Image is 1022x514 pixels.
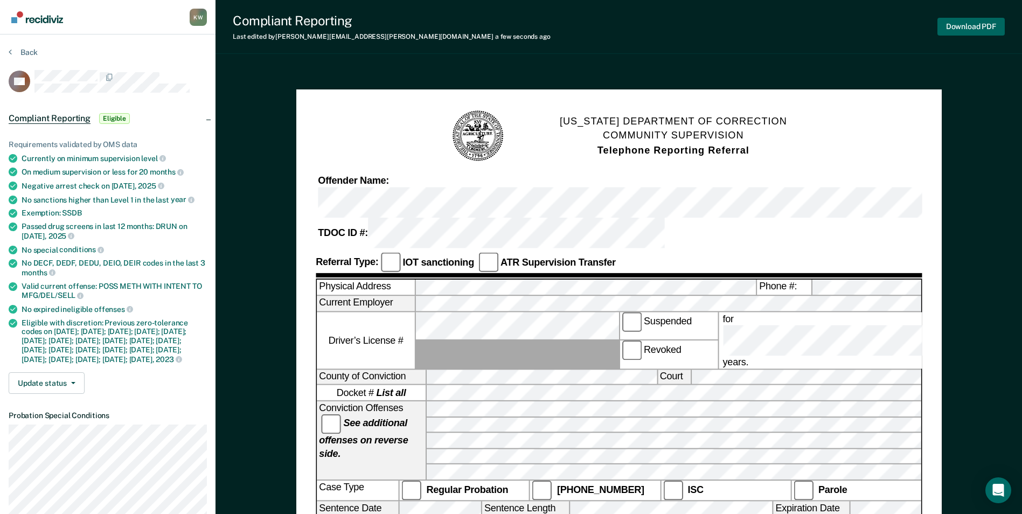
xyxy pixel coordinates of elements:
strong: Regular Probation [426,484,508,495]
span: Compliant Reporting [9,113,91,124]
strong: ATR Supervision Transfer [500,256,616,267]
div: Open Intercom Messenger [985,477,1011,503]
input: IOT sanctioning [380,253,400,272]
input: See additional offenses on reverse side. [321,414,340,434]
div: Last edited by [PERSON_NAME][EMAIL_ADDRESS][PERSON_NAME][DOMAIN_NAME] [233,33,551,40]
div: Negative arrest check on [DATE], [22,181,207,191]
span: offenses [94,305,133,314]
button: Download PDF [937,18,1005,36]
strong: List all [376,387,406,398]
div: No DECF, DEDF, DEDU, DEIO, DEIR codes in the last 3 [22,259,207,277]
span: months [22,268,55,277]
label: Current Employer [317,296,415,311]
strong: Telephone Reporting Referral [597,145,749,156]
span: a few seconds ago [495,33,551,40]
span: year [171,195,194,204]
input: [PHONE_NUMBER] [532,481,552,500]
strong: Parole [818,484,847,495]
span: level [141,154,165,163]
span: 2025 [138,182,164,190]
input: Regular Probation [401,481,421,500]
div: K W [190,9,207,26]
input: ATR Supervision Transfer [478,253,498,272]
label: Physical Address [317,280,415,295]
span: 2025 [48,232,74,240]
button: Update status [9,372,85,394]
div: Exemption: [22,209,207,218]
div: Passed drug screens in last 12 months: DRUN on [DATE], [22,222,207,240]
img: Recidiviz [11,11,63,23]
strong: Offender Name: [318,176,389,186]
span: Docket # [336,386,406,399]
span: months [150,168,184,176]
input: Revoked [622,341,641,360]
label: Court [657,370,690,384]
input: for years. [722,325,1019,356]
input: Parole [794,481,813,500]
label: Suspended [620,312,718,340]
div: On medium supervision or less for 20 [22,167,207,177]
label: Revoked [620,341,718,369]
div: No sanctions higher than Level 1 in the last [22,195,207,205]
img: TN Seal [451,109,505,163]
dt: Probation Special Conditions [9,411,207,420]
span: Eligible [99,113,130,124]
strong: Referral Type: [316,256,378,267]
h1: [US_STATE] DEPARTMENT OF CORRECTION COMMUNITY SUPERVISION [560,114,787,158]
div: No expired ineligible [22,304,207,314]
span: 2023 [156,355,182,364]
div: No special [22,245,207,255]
div: Compliant Reporting [233,13,551,29]
span: conditions [59,245,103,254]
input: ISC [663,481,682,500]
span: MFG/DEL/SELL [22,291,84,300]
div: Case Type [317,481,398,500]
strong: ISC [687,484,703,495]
div: Requirements validated by OMS data [9,140,207,149]
div: Conviction Offenses [317,401,426,480]
label: Phone #: [757,280,811,295]
button: Profile dropdown button [190,9,207,26]
label: Driver’s License # [317,312,415,369]
button: Back [9,47,38,57]
strong: TDOC ID #: [318,228,368,239]
strong: See additional offenses on reverse side. [319,418,408,459]
div: Eligible with discretion: Previous zero-tolerance codes on [DATE]; [DATE]; [DATE]; [DATE]; [DATE]... [22,318,207,364]
input: Suspended [622,312,641,331]
strong: IOT sanctioning [402,256,474,267]
strong: [PHONE_NUMBER] [557,484,644,495]
label: for years. [720,312,1021,369]
div: Valid current offense: POSS METH WITH INTENT TO [22,282,207,300]
label: County of Conviction [317,370,426,384]
div: Currently on minimum supervision [22,154,207,163]
span: SSDB [62,209,81,217]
